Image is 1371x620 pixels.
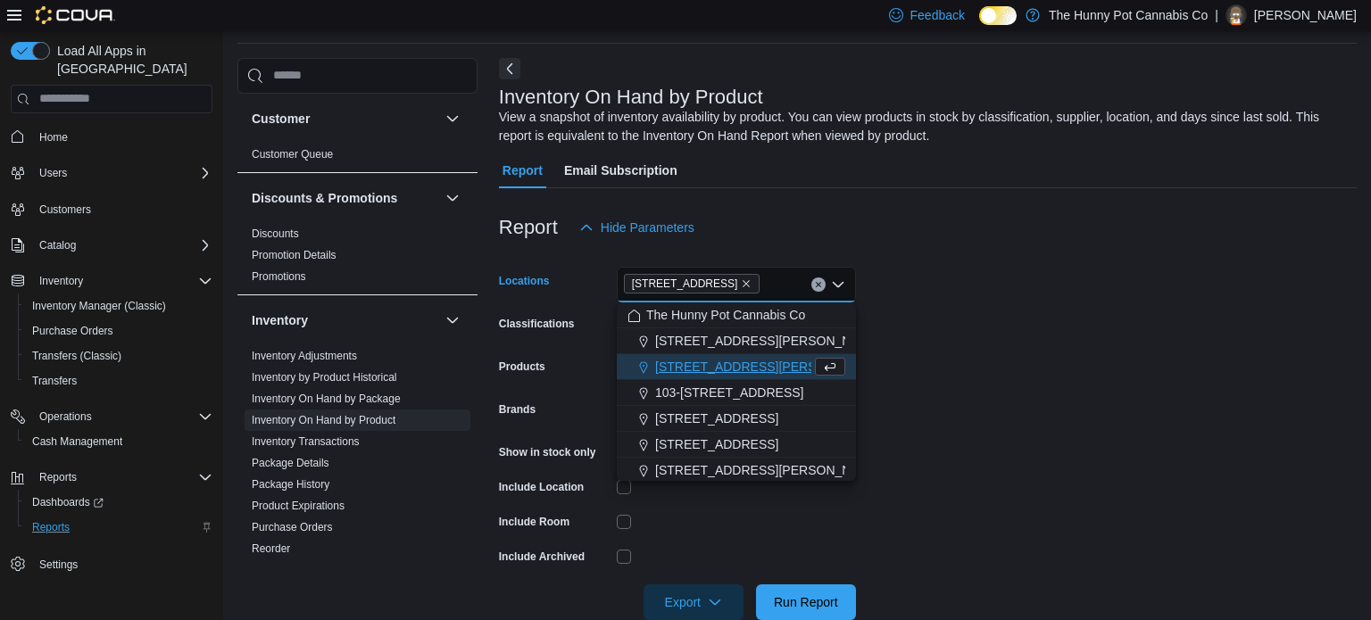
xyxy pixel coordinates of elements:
[36,6,115,24] img: Cova
[39,203,91,217] span: Customers
[252,392,401,406] span: Inventory On Hand by Package
[601,219,694,236] span: Hide Parameters
[39,130,68,145] span: Home
[32,198,212,220] span: Customers
[572,210,702,245] button: Hide Parameters
[25,345,212,367] span: Transfers (Classic)
[32,324,113,338] span: Purchase Orders
[655,358,882,376] span: [STREET_ADDRESS][PERSON_NAME]
[252,541,290,556] span: Reorder
[910,6,965,24] span: Feedback
[25,492,212,513] span: Dashboards
[655,461,882,479] span: [STREET_ADDRESS][PERSON_NAME]
[39,238,76,252] span: Catalog
[50,42,212,78] span: Load All Apps in [GEOGRAPHIC_DATA]
[617,328,856,354] button: [STREET_ADDRESS][PERSON_NAME]
[32,495,104,509] span: Dashboards
[18,343,220,368] button: Transfers (Classic)
[252,349,357,363] span: Inventory Adjustments
[252,189,397,207] h3: Discounts & Promotions
[503,153,543,188] span: Report
[617,458,856,484] button: [STREET_ADDRESS][PERSON_NAME]
[32,235,212,256] span: Catalog
[624,274,760,293] span: 206 Bank Street
[499,87,763,108] h3: Inventory On Hand by Product
[25,370,84,392] a: Transfers
[654,584,733,620] span: Export
[252,269,306,284] span: Promotions
[756,584,856,620] button: Run Report
[25,517,212,538] span: Reports
[632,275,738,293] span: [STREET_ADDRESS]
[32,162,74,184] button: Users
[237,223,478,294] div: Discounts & Promotions
[252,110,310,128] h3: Customer
[4,550,220,576] button: Settings
[25,295,173,317] a: Inventory Manager (Classic)
[655,409,778,427] span: [STREET_ADDRESS]
[741,278,752,289] button: Remove 206 Bank Street from selection in this group
[252,350,357,362] a: Inventory Adjustments
[499,402,536,417] label: Brands
[32,552,212,575] span: Settings
[39,470,77,484] span: Reports
[499,217,558,238] h3: Report
[617,302,856,328] button: The Hunny Pot Cannabis Co
[646,306,805,324] span: The Hunny Pot Cannabis Co
[252,413,395,427] span: Inventory On Hand by Product
[655,435,778,453] span: [STREET_ADDRESS]
[979,25,980,26] span: Dark Mode
[831,277,845,292] button: Close list of options
[617,354,856,380] button: [STREET_ADDRESS][PERSON_NAME]
[39,558,78,572] span: Settings
[18,490,220,515] a: Dashboards
[499,317,575,331] label: Classifications
[252,456,329,470] span: Package Details
[39,166,67,180] span: Users
[25,295,212,317] span: Inventory Manager (Classic)
[252,414,395,426] a: Inventory On Hand by Product
[32,299,166,313] span: Inventory Manager (Classic)
[39,274,83,288] span: Inventory
[252,370,397,384] span: Inventory by Product Historical
[252,311,308,329] h3: Inventory
[252,148,333,161] a: Customer Queue
[25,320,212,342] span: Purchase Orders
[39,409,92,424] span: Operations
[617,432,856,458] button: [STREET_ADDRESS]
[18,293,220,318] button: Inventory Manager (Classic)
[644,584,744,620] button: Export
[252,520,333,534] span: Purchase Orders
[979,6,1017,25] input: Dark Mode
[252,393,401,405] a: Inventory On Hand by Package
[499,480,584,494] label: Include Location
[32,199,98,220] a: Customers
[655,332,882,350] span: [STREET_ADDRESS][PERSON_NAME]
[252,477,329,492] span: Package History
[499,274,550,288] label: Locations
[4,465,220,490] button: Reports
[4,233,220,258] button: Catalog
[252,311,438,329] button: Inventory
[32,126,212,148] span: Home
[32,520,70,534] span: Reports
[252,189,438,207] button: Discounts & Promotions
[499,550,585,564] label: Include Archived
[252,110,438,128] button: Customer
[25,431,212,452] span: Cash Management
[32,434,122,449] span: Cash Management
[25,320,120,342] a: Purchase Orders
[32,349,121,363] span: Transfers (Classic)
[18,429,220,454] button: Cash Management
[4,404,220,429] button: Operations
[564,153,677,188] span: Email Subscription
[252,248,337,262] span: Promotion Details
[442,310,463,331] button: Inventory
[32,270,90,292] button: Inventory
[25,517,77,538] a: Reports
[811,277,826,292] button: Clear input
[1226,4,1247,26] div: Abu Dauda
[617,380,856,406] button: 103-[STREET_ADDRESS]
[252,270,306,283] a: Promotions
[499,445,596,459] label: Show in stock only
